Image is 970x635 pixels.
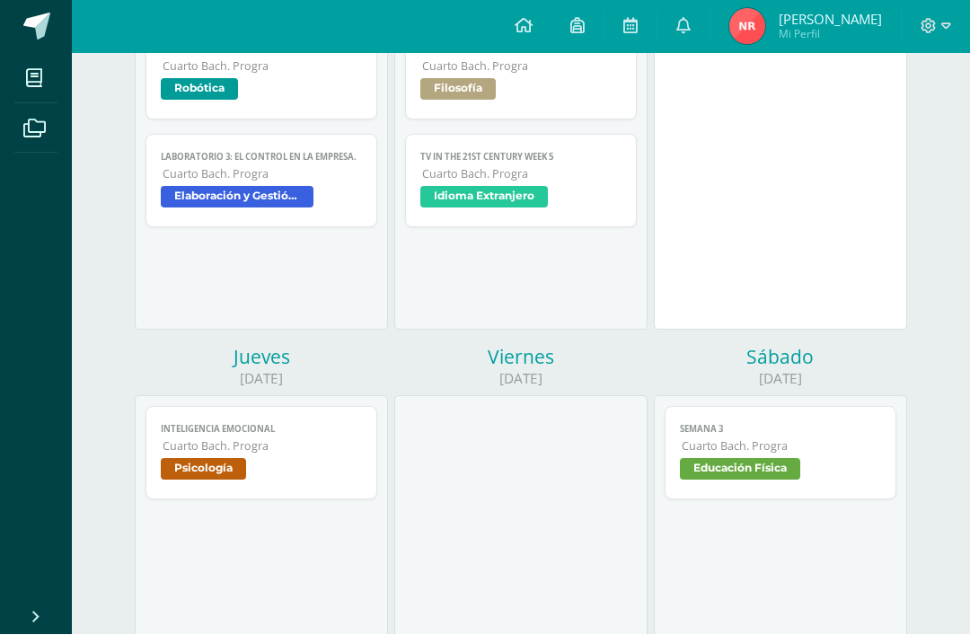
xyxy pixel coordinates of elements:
span: Cuarto Bach. Progra [163,439,362,454]
img: aab5df14b0bef70d5faed8d855aec77e.png [729,9,765,45]
span: Cuarto Bach. Progra [422,59,622,75]
span: Mi Perfil [779,27,882,42]
span: Filosofía [420,79,496,101]
span: Idioma Extranjero [420,187,548,208]
span: Elaboración y Gestión de proyectos [161,187,313,208]
span: Cuarto Bach. Progra [163,167,362,182]
span: Educación Física [680,459,800,481]
span: Psicología [161,459,246,481]
a: Base bot # 2Cuarto Bach. PrograRobótica [145,27,377,120]
a: Semana 3Cuarto Bach. PrograEducación Física [665,407,896,500]
a: TV in the 21st Century week 5Cuarto Bach. PrograIdioma Extranjero [405,135,637,228]
div: Viernes [394,345,648,370]
span: Semana 3 [680,424,881,436]
span: Cuarto Bach. Progra [422,167,622,182]
span: LABORATORIO 3: El control en la empresa. [161,152,362,163]
div: Sábado [654,345,907,370]
span: Inteligencia emocional [161,424,362,436]
div: [DATE] [135,370,388,389]
div: [DATE] [394,370,648,389]
span: Cuarto Bach. Progra [163,59,362,75]
span: Robótica [161,79,238,101]
span: Cuarto Bach. Progra [682,439,881,454]
a: Inteligencia emocionalCuarto Bach. PrograPsicología [145,407,377,500]
div: Jueves [135,345,388,370]
span: [PERSON_NAME] [779,11,882,29]
span: TV in the 21st Century week 5 [420,152,622,163]
a: LABORATORIO 3: El control en la empresa.Cuarto Bach. PrograElaboración y Gestión de proyectos [145,135,377,228]
div: [DATE] [654,370,907,389]
a: La ilustración/infografíaCuarto Bach. PrograFilosofía [405,27,637,120]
